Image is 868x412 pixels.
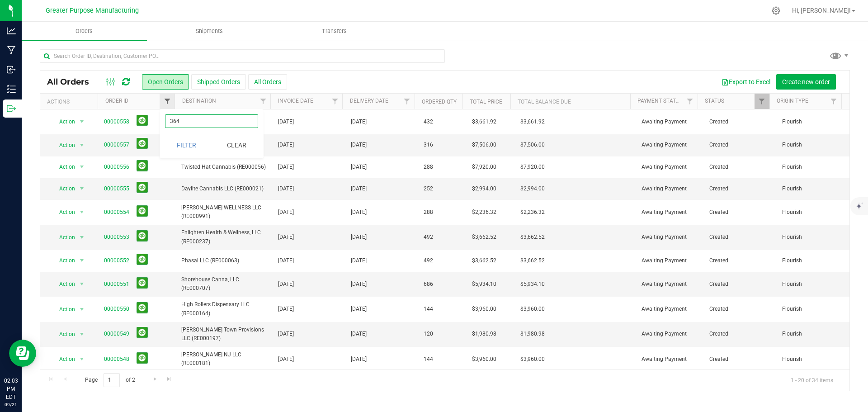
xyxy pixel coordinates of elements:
a: 00000551 [104,280,129,289]
a: Go to the next page [148,373,161,385]
span: [DATE] [351,163,367,171]
span: Awaiting Payment [642,280,698,289]
div: Actions [47,99,94,105]
span: $3,661.92 [472,118,496,126]
span: Awaiting Payment [642,330,698,338]
span: Awaiting Payment [642,305,698,313]
form: Show items with value that: [160,109,264,158]
span: Flourish [782,141,844,149]
button: Filter [165,135,208,155]
a: 00000549 [104,330,129,338]
span: select [76,353,87,365]
a: Invoice Date [278,98,313,104]
span: $1,980.98 [472,330,496,338]
span: 492 [424,256,433,265]
a: Ordered qty [422,99,457,105]
span: [DATE] [278,305,294,313]
span: Action [51,328,75,341]
span: Action [51,115,75,128]
inline-svg: Manufacturing [7,46,16,55]
span: Flourish [782,233,844,242]
span: select [76,139,87,152]
span: 144 [424,305,433,313]
a: Go to the last page [163,373,176,385]
span: $2,994.00 [472,185,496,193]
span: $3,662.52 [520,233,545,242]
span: select [76,303,87,316]
a: Filter [160,94,175,109]
span: Enlighten Health & Wellness, LLC (RE000237) [181,228,267,246]
span: 686 [424,280,433,289]
span: Awaiting Payment [642,185,698,193]
span: [DATE] [278,185,294,193]
span: [DATE] [278,330,294,338]
span: select [76,328,87,341]
span: $1,980.98 [520,330,545,338]
a: 00000553 [104,233,129,242]
span: Created [709,185,771,193]
span: 432 [424,118,433,126]
span: select [76,182,87,195]
span: Created [709,280,771,289]
span: Action [51,182,75,195]
span: Flourish [782,163,844,171]
span: $7,506.00 [520,141,545,149]
span: $3,662.52 [472,256,496,265]
span: Flourish [782,185,844,193]
span: Awaiting Payment [642,163,698,171]
button: Export to Excel [716,74,776,90]
a: 00000556 [104,163,129,171]
span: Flourish [782,355,844,364]
span: Awaiting Payment [642,141,698,149]
a: Total Price [470,99,502,105]
span: Shorehouse Canna, LLC. (RE000707) [181,275,267,293]
span: 120 [424,330,433,338]
span: Action [51,139,75,152]
span: [PERSON_NAME] Town Provisions LLC (RE000197) [181,326,267,343]
span: $7,920.00 [472,163,496,171]
span: Created [709,330,771,338]
span: Flourish [782,208,844,217]
a: Payment Status [637,98,683,104]
span: Flourish [782,305,844,313]
span: $2,236.32 [520,208,545,217]
span: $3,662.52 [520,256,545,265]
span: [DATE] [351,330,367,338]
a: Origin Type [777,98,808,104]
span: 288 [424,208,433,217]
span: [PERSON_NAME] WELLNESS LLC (RE000991) [181,204,267,221]
span: [DATE] [278,233,294,242]
span: Transfers [310,27,359,35]
span: Awaiting Payment [642,256,698,265]
span: Phasal LLC (RE000063) [181,256,267,265]
span: [DATE] [278,163,294,171]
span: Greater Purpose Manufacturing [46,7,139,14]
span: Awaiting Payment [642,233,698,242]
span: All Orders [47,77,98,87]
span: Created [709,305,771,313]
a: Orders [22,22,147,41]
a: 00000557 [104,141,129,149]
a: Filter [755,94,769,109]
span: [DATE] [278,355,294,364]
button: Shipped Orders [191,74,246,90]
span: $3,960.00 [472,355,496,364]
span: [DATE] [278,208,294,217]
span: Created [709,163,771,171]
span: [DATE] [351,256,367,265]
a: Filter [399,94,414,109]
span: Twisted Hat Cannabis (RE000056) [181,163,267,171]
span: $3,960.00 [472,305,496,313]
span: Flourish [782,280,844,289]
span: 144 [424,355,433,364]
button: All Orders [248,74,287,90]
span: $3,661.92 [520,118,545,126]
input: Value [165,114,258,128]
span: 316 [424,141,433,149]
span: Shipments [184,27,235,35]
a: 00000548 [104,355,129,364]
th: Total Balance Due [510,94,630,109]
a: Filter [826,94,841,109]
inline-svg: Inbound [7,65,16,74]
span: [DATE] [278,256,294,265]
